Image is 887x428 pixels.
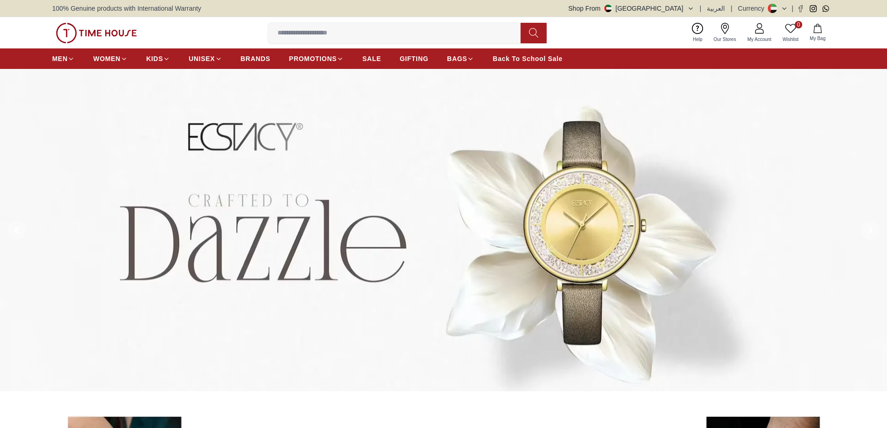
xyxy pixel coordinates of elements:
[687,21,708,45] a: Help
[362,50,381,67] a: SALE
[493,50,562,67] a: Back To School Sale
[689,36,706,43] span: Help
[707,4,725,13] button: العربية
[146,50,170,67] a: KIDS
[52,4,201,13] span: 100% Genuine products with International Warranty
[731,4,732,13] span: |
[52,54,68,63] span: MEN
[569,4,694,13] button: Shop From[GEOGRAPHIC_DATA]
[241,50,271,67] a: BRANDS
[289,50,344,67] a: PROMOTIONS
[700,4,702,13] span: |
[738,4,768,13] div: Currency
[493,54,562,63] span: Back To School Sale
[399,54,428,63] span: GIFTING
[241,54,271,63] span: BRANDS
[779,36,802,43] span: Wishlist
[447,54,467,63] span: BAGS
[708,21,742,45] a: Our Stores
[189,50,222,67] a: UNISEX
[810,5,817,12] a: Instagram
[792,4,793,13] span: |
[795,21,802,28] span: 0
[744,36,775,43] span: My Account
[52,50,74,67] a: MEN
[797,5,804,12] a: Facebook
[93,50,128,67] a: WOMEN
[93,54,121,63] span: WOMEN
[806,35,829,42] span: My Bag
[56,23,137,43] img: ...
[710,36,740,43] span: Our Stores
[289,54,337,63] span: PROMOTIONS
[362,54,381,63] span: SALE
[146,54,163,63] span: KIDS
[399,50,428,67] a: GIFTING
[822,5,829,12] a: Whatsapp
[804,22,831,44] button: My Bag
[447,50,474,67] a: BAGS
[777,21,804,45] a: 0Wishlist
[604,5,612,12] img: United Arab Emirates
[189,54,215,63] span: UNISEX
